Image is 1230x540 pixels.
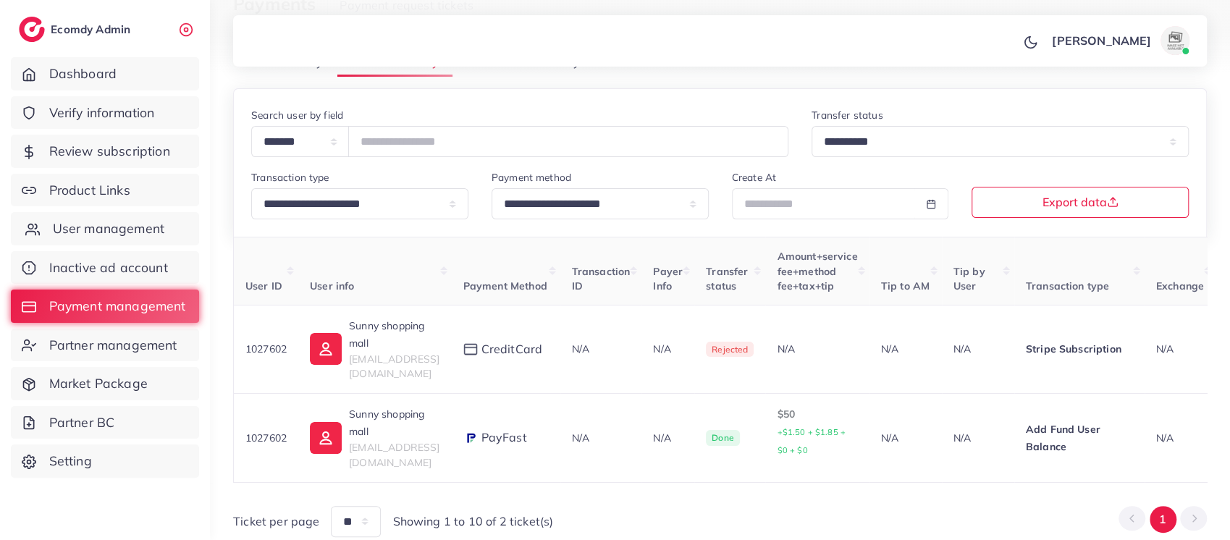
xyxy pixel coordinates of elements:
button: Export data [972,187,1189,218]
span: [EMAIL_ADDRESS][DOMAIN_NAME] [349,353,439,380]
span: Transaction ID [572,265,631,292]
span: N/A [572,431,589,444]
p: Sunny shopping mall [349,317,439,352]
img: payment [463,431,478,445]
p: 1027602 [245,340,287,358]
span: Market Package [49,374,148,393]
span: Payer Info [653,265,683,292]
a: Market Package [11,367,199,400]
span: Review subscription [49,142,170,161]
a: Setting [11,444,199,478]
span: Exchange [1156,279,1204,292]
a: Product Links [11,174,199,207]
p: N/A [881,429,930,447]
p: Sunny shopping mall [349,405,439,440]
img: ic-user-info.36bf1079.svg [310,422,342,454]
label: Search user by field [251,108,343,122]
p: N/A [653,340,683,358]
span: N/A [1156,342,1174,355]
span: Partner BC [49,413,115,432]
span: Payment management [49,297,186,316]
label: Payment method [492,170,571,185]
span: [EMAIL_ADDRESS][DOMAIN_NAME] [349,441,439,468]
a: Partner BC [11,406,199,439]
a: Review subscription [11,135,199,168]
label: Create At [732,170,776,185]
img: avatar [1161,26,1189,55]
p: N/A [953,340,1003,358]
span: Tip by User [953,265,985,292]
span: N/A [572,342,589,355]
img: payment [463,343,478,355]
span: Partner management [49,336,177,355]
p: [PERSON_NAME] [1052,32,1151,49]
span: Product Links [49,181,130,200]
a: Dashboard [11,57,199,90]
img: ic-user-info.36bf1079.svg [310,333,342,365]
label: Transfer status [812,108,883,122]
p: N/A [953,429,1003,447]
a: Partner management [11,329,199,362]
span: Dashboard [49,64,117,83]
ul: Pagination [1119,506,1207,533]
img: logo [19,17,45,42]
span: Payment Method [463,279,547,292]
p: Add Fund User Balance [1026,421,1133,455]
a: [PERSON_NAME]avatar [1044,26,1195,55]
label: Transaction type [251,170,329,185]
h2: Ecomdy Admin [51,22,134,36]
span: Tip to AM [881,279,930,292]
span: Done [706,430,740,446]
span: Export data [1042,196,1119,208]
span: Verify information [49,104,155,122]
span: Transfer status [706,265,748,292]
div: N/A [777,342,857,356]
a: Inactive ad account [11,251,199,284]
span: Showing 1 to 10 of 2 ticket(s) [392,513,553,530]
p: N/A [653,429,683,447]
span: Setting [49,452,92,471]
a: Verify information [11,96,199,130]
small: +$1.50 + $1.85 + $0 + $0 [777,427,846,455]
span: Ticket per page [233,513,319,530]
span: creditCard [481,341,543,358]
span: Transaction type [1026,279,1110,292]
a: logoEcomdy Admin [19,17,134,42]
span: Inactive ad account [49,258,168,277]
span: PayFast [481,429,527,446]
span: User info [310,279,354,292]
p: $50 [777,405,857,459]
span: N/A [1156,431,1174,444]
span: User management [53,219,164,238]
p: 1027602 [245,429,287,447]
button: Go to page 1 [1150,506,1176,533]
a: Payment management [11,290,199,323]
p: Stripe Subscription [1026,340,1133,358]
a: User management [11,212,199,245]
p: N/A [881,340,930,358]
span: Amount+service fee+method fee+tax+tip [777,250,857,292]
span: User ID [245,279,282,292]
span: Rejected [706,342,754,358]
